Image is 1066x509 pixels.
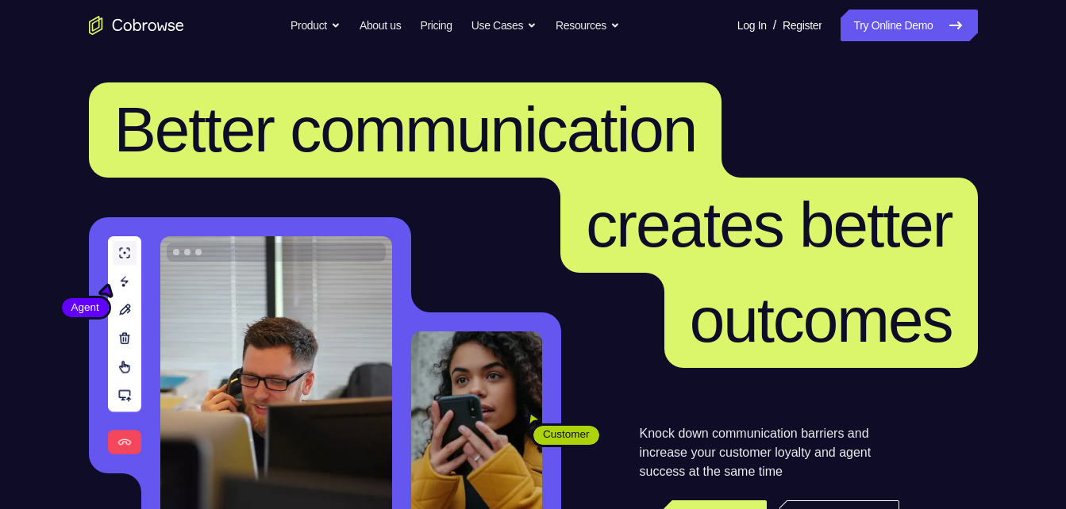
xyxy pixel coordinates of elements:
[841,10,977,41] a: Try Online Demo
[471,10,537,41] button: Use Cases
[586,189,952,260] span: creates better
[420,10,452,41] a: Pricing
[89,16,184,35] a: Go to the home page
[773,16,776,35] span: /
[114,94,697,165] span: Better communication
[360,10,401,41] a: About us
[640,424,899,481] p: Knock down communication barriers and increase your customer loyalty and agent success at the sam...
[783,10,822,41] a: Register
[556,10,620,41] button: Resources
[690,285,952,355] span: outcomes
[737,10,767,41] a: Log In
[291,10,341,41] button: Product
